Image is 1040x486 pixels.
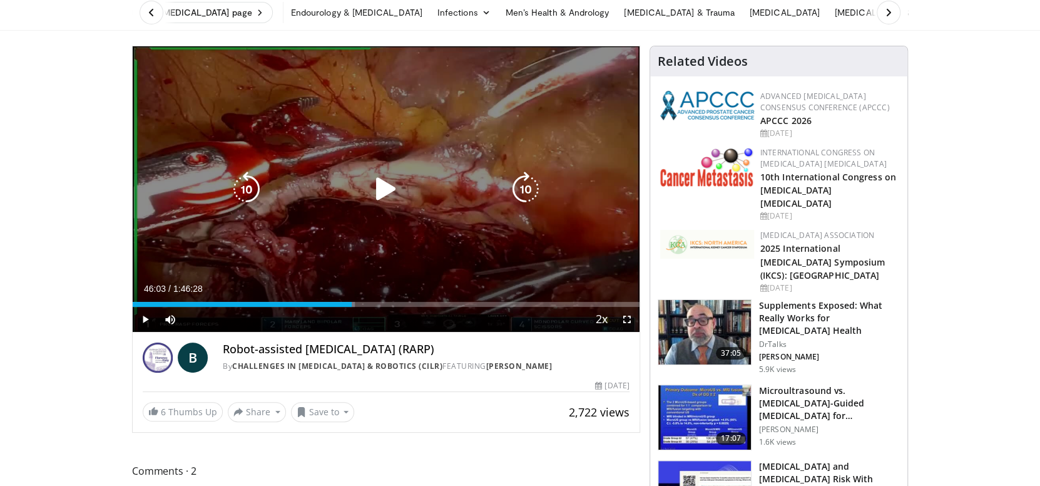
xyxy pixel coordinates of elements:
[759,339,900,349] p: DrTalks
[658,54,748,69] h4: Related Videos
[760,128,897,139] div: [DATE]
[569,405,630,420] span: 2,722 views
[144,284,166,294] span: 46:03
[133,46,640,333] video-js: Video Player
[759,364,796,375] p: 5.9K views
[614,307,640,332] button: Fullscreen
[660,91,754,120] img: 92ba7c40-df22-45a2-8e3f-1ca017a3d5ba.png.150x105_q85_autocrop_double_scale_upscale_version-0.2.png
[660,147,754,187] img: 6ff8bc22-9509-4454-a4f8-ac79dd3b8976.png.150x105_q85_autocrop_double_scale_upscale_version-0.2.png
[143,343,173,373] img: Challenges in Laparoscopy & Robotics (CILR)
[660,230,754,259] img: fca7e709-d275-4aeb-92d8-8ddafe93f2a6.png.150x105_q85_autocrop_double_scale_upscale_version-0.2.png
[173,284,203,294] span: 1:46:28
[178,343,208,373] a: B
[760,282,897,294] div: [DATE]
[132,2,273,23] a: Visit [MEDICAL_DATA] page
[716,432,746,445] span: 17:07
[760,115,812,127] a: APCCC 2026
[161,406,166,418] span: 6
[223,343,630,356] h4: Robot-assisted [MEDICAL_DATA] (RARP)
[760,91,890,113] a: Advanced [MEDICAL_DATA] Consensus Conference (APCCC)
[133,307,158,332] button: Play
[760,242,885,281] a: 2025 International [MEDICAL_DATA] Symposium (IKCS): [GEOGRAPHIC_DATA]
[759,352,900,362] p: [PERSON_NAME]
[716,347,746,359] span: 37:05
[760,210,897,222] div: [DATE]
[223,361,630,372] div: By FEATURING
[760,171,896,209] a: 10th International Congress on [MEDICAL_DATA] [MEDICAL_DATA]
[759,425,900,435] p: [PERSON_NAME]
[232,361,442,371] a: Challenges in [MEDICAL_DATA] & Robotics (CILR)
[291,402,355,422] button: Save to
[132,463,640,479] span: Comments 2
[658,385,751,450] img: d0371492-b5bc-4101-bdcb-0105177cfd27.150x105_q85_crop-smart_upscale.jpg
[158,307,183,332] button: Mute
[143,402,223,421] a: 6 Thumbs Up
[658,299,900,375] a: 37:05 Supplements Exposed: What Really Works for [MEDICAL_DATA] Health DrTalks [PERSON_NAME] 5.9K...
[658,385,900,451] a: 17:07 Microultrasound vs. [MEDICAL_DATA]-Guided [MEDICAL_DATA] for [MEDICAL_DATA] Diagnosis … [PE...
[133,302,640,307] div: Progress Bar
[759,437,796,447] p: 1.6K views
[168,284,171,294] span: /
[486,361,553,371] a: [PERSON_NAME]
[658,300,751,365] img: 649d3fc0-5ee3-4147-b1a3-955a692e9799.150x105_q85_crop-smart_upscale.jpg
[760,230,874,240] a: [MEDICAL_DATA] Association
[759,299,900,337] h3: Supplements Exposed: What Really Works for [MEDICAL_DATA] Health
[589,307,614,332] button: Playback Rate
[228,402,286,422] button: Share
[595,380,629,391] div: [DATE]
[759,385,900,422] h3: Microultrasound vs. [MEDICAL_DATA]-Guided [MEDICAL_DATA] for [MEDICAL_DATA] Diagnosis …
[760,147,887,169] a: International Congress on [MEDICAL_DATA] [MEDICAL_DATA]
